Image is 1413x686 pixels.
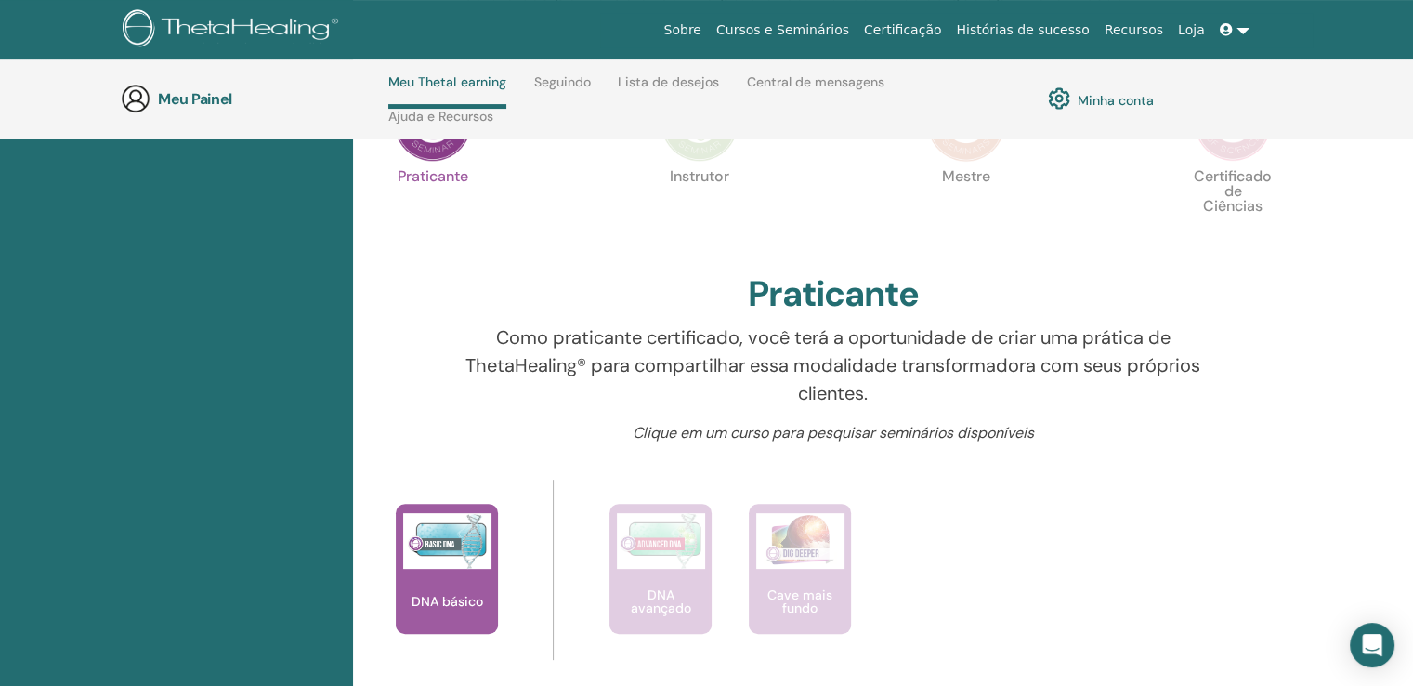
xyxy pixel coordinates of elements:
a: Cursos e Seminários [709,13,857,47]
font: Sobre [663,22,700,37]
a: Minha conta [1048,83,1154,114]
a: Recursos [1097,13,1171,47]
img: DNA avançado [617,513,705,569]
font: DNA básico [412,593,483,610]
a: Cave mais fundo Cave mais fundo [749,504,851,671]
font: Mestre [942,166,990,186]
img: generic-user-icon.jpg [121,84,150,113]
img: logo.png [123,9,345,51]
font: Instrutor [670,166,729,186]
a: DNA básico DNA básico [396,504,498,671]
font: Certificado de Ciências [1194,166,1272,216]
font: Certificação [864,22,941,37]
font: Central de mensagens [747,73,884,90]
img: Cave mais fundo [756,513,844,569]
a: Loja [1171,13,1212,47]
font: Seguindo [534,73,591,90]
font: Minha conta [1078,91,1154,108]
img: cog.svg [1048,83,1070,114]
a: Seguindo [534,74,591,104]
a: Histórias de sucesso [949,13,1096,47]
font: Ajuda e Recursos [388,108,493,125]
div: Open Intercom Messenger [1350,623,1394,667]
img: DNA básico [403,513,491,569]
font: Praticante [398,166,468,186]
a: Ajuda e Recursos [388,109,493,139]
font: Lista de desejos [618,73,719,90]
font: DNA avançado [631,587,691,616]
font: Clique em um curso para pesquisar seminários disponíveis [633,423,1034,442]
font: Praticante [748,270,919,317]
font: Meu ThetaLearning [388,73,506,90]
font: Como praticante certificado, você terá a oportunidade de criar uma prática de ThetaHealing® para ... [465,325,1200,405]
font: Meu Painel [158,89,232,109]
a: Central de mensagens [747,74,884,104]
a: DNA avançado DNA avançado [609,504,712,671]
font: Recursos [1105,22,1163,37]
font: Loja [1178,22,1205,37]
a: Certificação [857,13,949,47]
a: Sobre [656,13,708,47]
font: Cursos e Seminários [716,22,849,37]
font: Histórias de sucesso [956,22,1089,37]
a: Lista de desejos [618,74,719,104]
font: Cave mais fundo [767,587,832,616]
a: Meu ThetaLearning [388,74,506,109]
